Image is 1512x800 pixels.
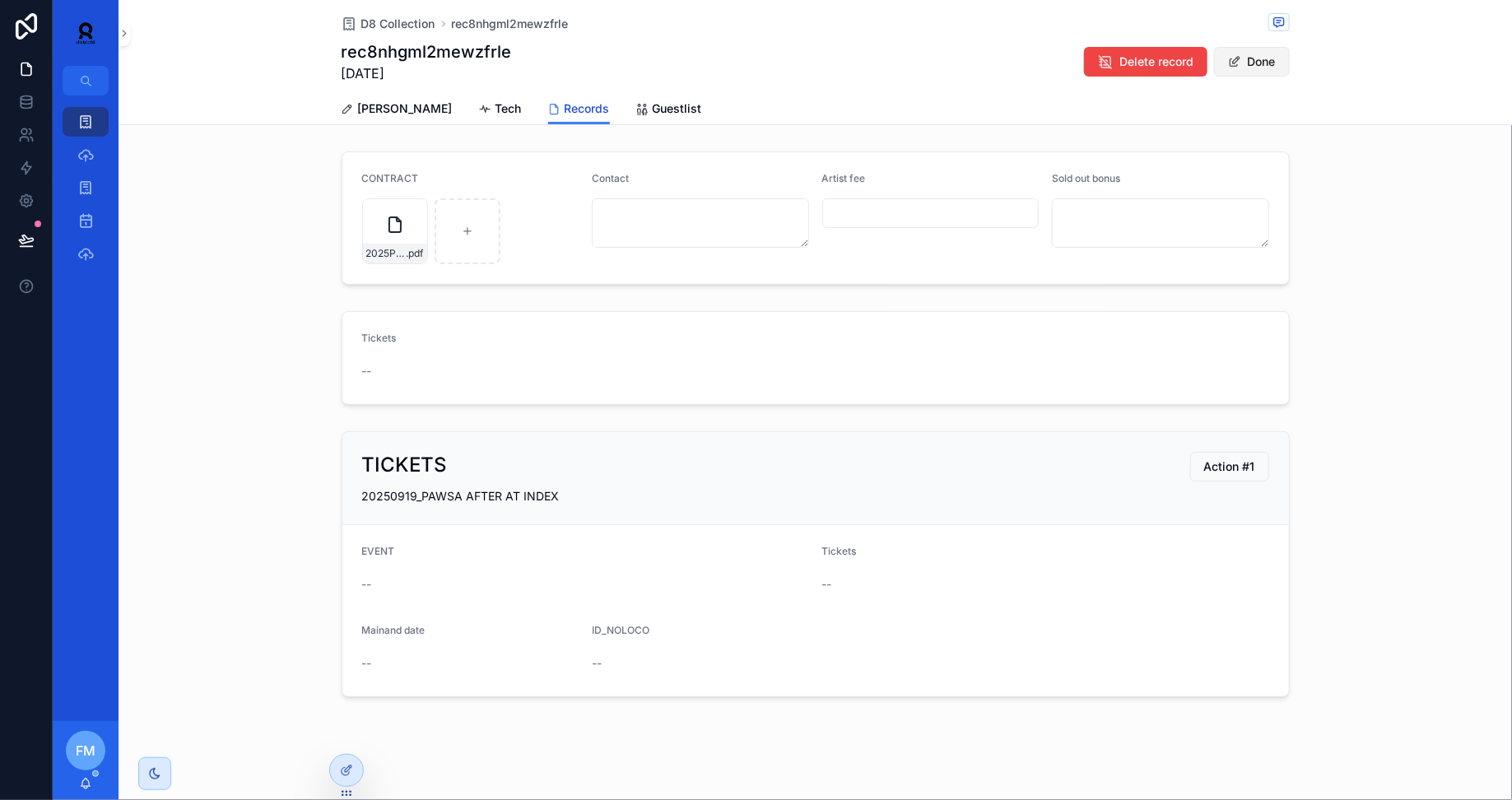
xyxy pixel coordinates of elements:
[362,332,397,344] span: Tickets
[76,741,95,760] span: FM
[53,95,119,290] div: scrollable content
[342,40,512,63] h1: rec8nhgml2mewzfrle
[1052,172,1120,184] span: Sold out bonus
[342,63,512,83] span: [DATE]
[653,100,702,117] span: Guestlist
[592,172,629,184] span: Contact
[361,16,435,32] span: D8 Collection
[407,247,424,260] span: .pdf
[362,545,395,557] span: EVENT
[1204,458,1255,475] span: Action #1
[636,94,702,127] a: Guestlist
[342,16,435,32] a: D8 Collection
[362,489,560,503] span: 20250919_PAWSA AFTER AT INDEX
[565,100,610,117] span: Records
[1214,47,1290,77] button: Done
[358,100,453,117] span: [PERSON_NAME]
[822,172,866,184] span: Artist fee
[362,452,448,478] h2: TICKETS
[362,576,372,593] span: --
[1084,47,1207,77] button: Delete record
[1190,452,1269,481] button: Action #1
[366,247,407,260] span: 2025PPLC1113 Jamback - Index presents Pawsa after (2)
[452,16,569,32] a: rec8nhgml2mewzfrle
[822,576,832,593] span: --
[495,100,522,117] span: Tech
[1120,53,1194,70] span: Delete record
[479,94,522,127] a: Tech
[342,94,453,127] a: [PERSON_NAME]
[548,94,610,125] a: Records
[362,172,419,184] span: CONTRACT
[66,20,105,46] img: App logo
[592,624,649,636] span: ID_NOLOCO
[362,624,426,636] span: Mainand date
[362,363,372,379] span: --
[592,655,602,672] span: --
[362,655,372,672] span: --
[822,545,857,557] span: Tickets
